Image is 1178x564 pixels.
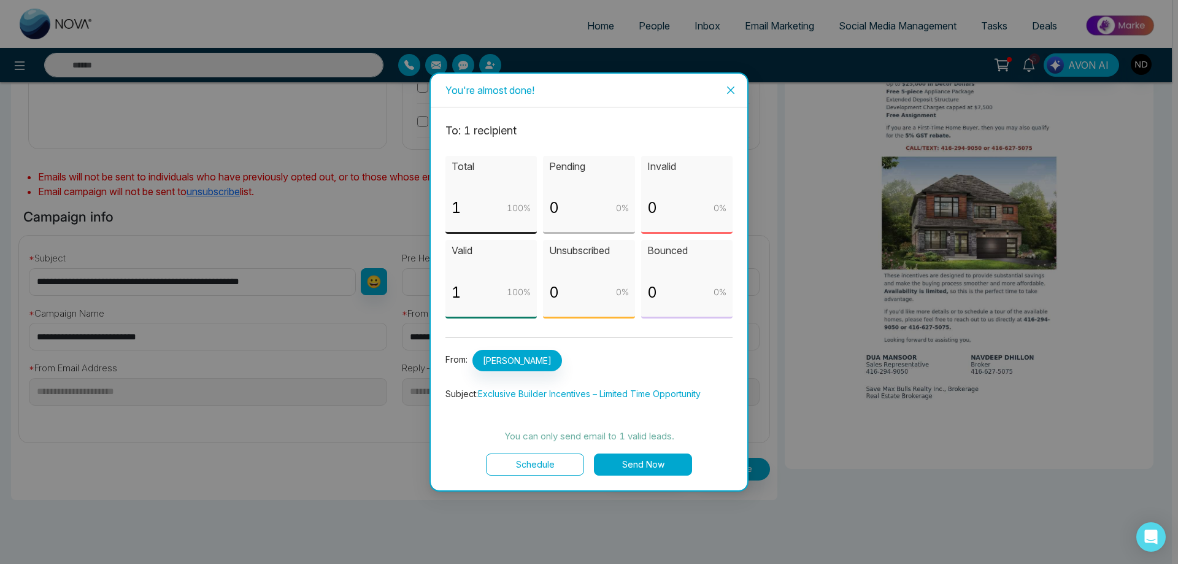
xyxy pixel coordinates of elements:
[445,387,733,401] p: Subject:
[507,285,531,299] p: 100 %
[549,281,559,304] p: 0
[478,388,701,399] span: Exclusive Builder Incentives – Limited Time Opportunity
[445,122,733,139] p: To: 1 recipient
[507,201,531,215] p: 100 %
[594,454,692,476] button: Send Now
[714,285,726,299] p: 0 %
[452,159,531,174] p: Total
[472,350,562,371] span: [PERSON_NAME]
[1136,522,1166,552] div: Open Intercom Messenger
[452,196,461,220] p: 1
[549,243,628,258] p: Unsubscribed
[647,159,726,174] p: Invalid
[647,281,657,304] p: 0
[486,454,584,476] button: Schedule
[647,196,657,220] p: 0
[616,285,629,299] p: 0 %
[714,201,726,215] p: 0 %
[647,243,726,258] p: Bounced
[549,159,628,174] p: Pending
[714,74,747,107] button: Close
[445,429,733,444] p: You can only send email to 1 valid leads.
[445,350,733,371] p: From:
[445,83,733,97] div: You're almost done!
[452,243,531,258] p: Valid
[549,196,559,220] p: 0
[452,281,461,304] p: 1
[616,201,629,215] p: 0 %
[726,85,736,95] span: close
